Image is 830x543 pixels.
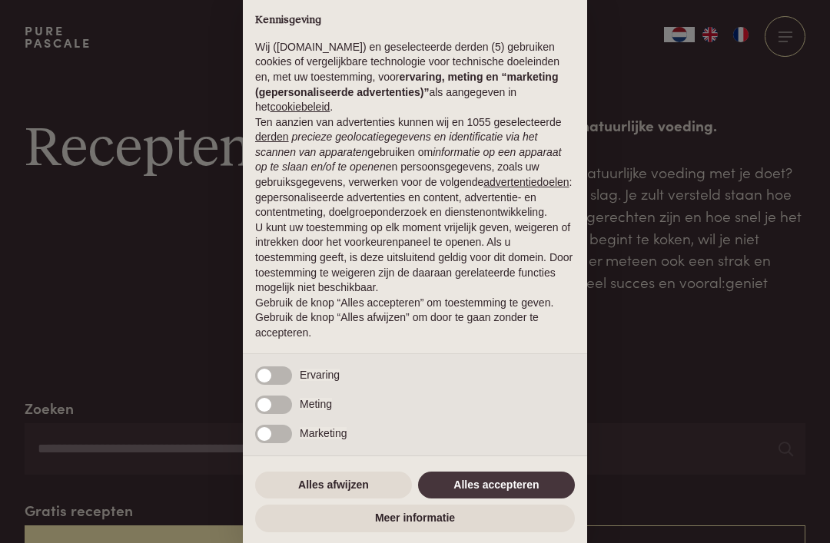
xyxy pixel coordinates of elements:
span: Ervaring [300,369,340,381]
strong: ervaring, meting en “marketing (gepersonaliseerde advertenties)” [255,71,558,98]
p: U kunt uw toestemming op elk moment vrijelijk geven, weigeren of intrekken door het voorkeurenpan... [255,220,575,296]
em: precieze geolocatiegegevens en identificatie via het scannen van apparaten [255,131,537,158]
button: advertentiedoelen [483,175,569,190]
h2: Kennisgeving [255,14,575,28]
p: Ten aanzien van advertenties kunnen wij en 1055 geselecteerde gebruiken om en persoonsgegevens, z... [255,115,575,220]
button: Alles accepteren [418,472,575,499]
p: Gebruik de knop “Alles accepteren” om toestemming te geven. Gebruik de knop “Alles afwijzen” om d... [255,296,575,341]
button: Meer informatie [255,505,575,532]
em: informatie op een apparaat op te slaan en/of te openen [255,146,562,174]
span: Meting [300,398,332,410]
a: cookiebeleid [270,101,330,113]
button: derden [255,130,289,145]
span: Marketing [300,427,347,439]
p: Wij ([DOMAIN_NAME]) en geselecteerde derden (5) gebruiken cookies of vergelijkbare technologie vo... [255,40,575,115]
button: Alles afwijzen [255,472,412,499]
